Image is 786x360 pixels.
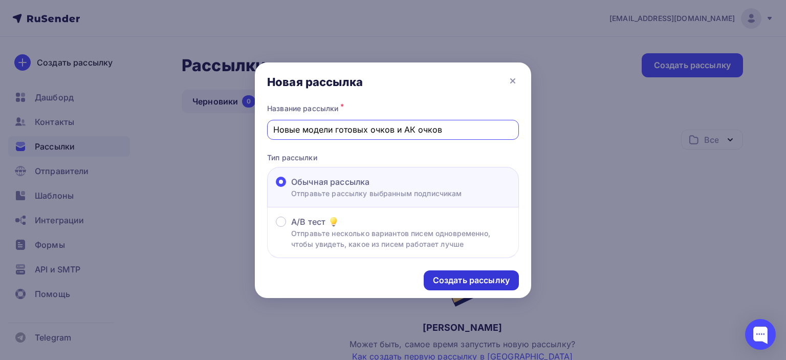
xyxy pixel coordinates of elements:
[433,274,510,286] div: Создать рассылку
[267,101,519,116] div: Название рассылки
[291,228,510,249] p: Отправьте несколько вариантов писем одновременно, чтобы увидеть, какое из писем работает лучше
[291,188,462,199] p: Отправьте рассылку выбранным подписчикам
[273,123,513,136] input: Придумайте название рассылки
[291,176,369,188] span: Обычная рассылка
[267,152,519,163] p: Тип рассылки
[291,216,325,228] span: A/B тест
[267,75,363,89] div: Новая рассылка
